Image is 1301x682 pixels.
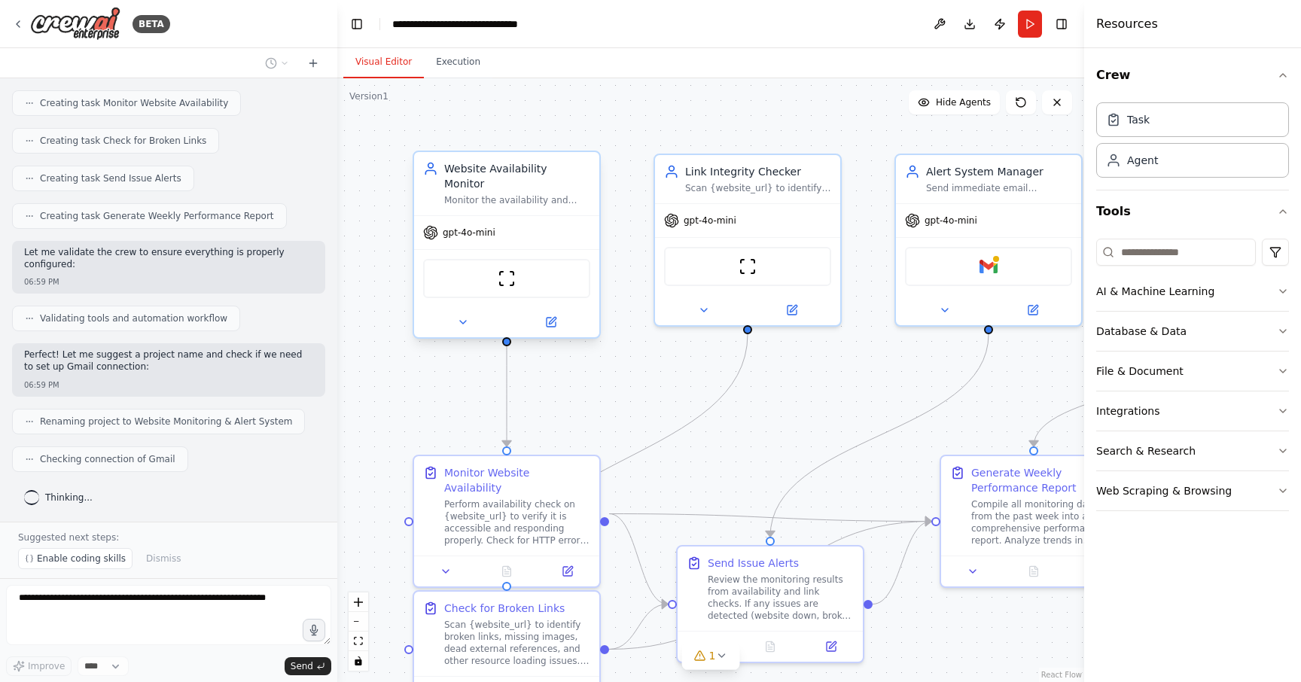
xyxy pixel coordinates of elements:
[349,90,388,102] div: Version 1
[133,15,170,33] div: BETA
[40,312,227,324] span: Validating tools and automation workflow
[609,507,668,612] g: Edge from 40624bb2-0fbe-4a8c-ae2e-538b3d372f6f to 3d131817-0eba-4f02-8472-f51b9389b4cc
[24,349,313,373] p: Perfect! Let me suggest a project name and check if we need to set up Gmail connection:
[609,597,668,657] g: Edge from cbda71d0-092e-40e9-ac83-b31f62c72841 to 3d131817-0eba-4f02-8472-f51b9389b4cc
[1002,562,1066,580] button: No output available
[349,592,368,612] button: zoom in
[40,172,181,184] span: Creating task Send Issue Alerts
[349,632,368,651] button: fit view
[349,651,368,671] button: toggle interactivity
[499,331,514,446] g: Edge from 64b6a200-16e9-46d2-bfaa-68f59ff014a3 to 40624bb2-0fbe-4a8c-ae2e-538b3d372f6f
[1096,431,1289,470] button: Search & Research
[444,465,590,495] div: Monitor Website Availability
[1096,324,1187,339] div: Database & Data
[763,334,996,537] g: Edge from 400e6512-dd3e-4fcb-b370-a453021df802 to 3d131817-0eba-4f02-8472-f51b9389b4cc
[443,227,495,239] span: gpt-4o-mini
[18,531,319,543] p: Suggested next steps:
[1026,334,1237,446] g: Edge from 8752fd46-c4c1-4eea-8aff-30ee7faadb57 to 70d6fa87-f054-4e5b-9342-1e4c113e158a
[1096,352,1289,391] button: File & Document
[40,97,228,109] span: Creating task Monitor Website Availability
[413,154,601,342] div: Website Availability MonitorMonitor the availability and accessibility of {website_url} by perfor...
[349,592,368,671] div: React Flow controls
[1096,284,1214,299] div: AI & Machine Learning
[980,257,998,276] img: Gmail
[873,514,931,612] g: Edge from 3d131817-0eba-4f02-8472-f51b9389b4cc to 70d6fa87-f054-4e5b-9342-1e4c113e158a
[936,96,991,108] span: Hide Agents
[609,514,931,657] g: Edge from cbda71d0-092e-40e9-ac83-b31f62c72841 to 70d6fa87-f054-4e5b-9342-1e4c113e158a
[444,194,590,206] div: Monitor the availability and accessibility of {website_url} by performing regular checks and dete...
[291,660,313,672] span: Send
[301,54,325,72] button: Start a new chat
[1096,96,1289,190] div: Crew
[18,548,133,569] button: Enable coding skills
[343,47,424,78] button: Visual Editor
[971,465,1117,495] div: Generate Weekly Performance Report
[1096,272,1289,311] button: AI & Machine Learning
[28,660,65,672] span: Improve
[1041,671,1082,679] a: React Flow attribution
[1096,233,1289,523] div: Tools
[444,619,590,667] div: Scan {website_url} to identify broken links, missing images, dead external references, and other ...
[475,562,539,580] button: No output available
[392,17,562,32] nav: breadcrumb
[40,135,206,147] span: Creating task Check for Broken Links
[654,154,842,327] div: Link Integrity CheckerScan {website_url} to identify broken links, missing resources, and navigat...
[749,301,834,319] button: Open in side panel
[909,90,1000,114] button: Hide Agents
[346,14,367,35] button: Hide left sidebar
[259,54,295,72] button: Switch to previous chat
[682,642,740,670] button: 1
[1096,54,1289,96] button: Crew
[1096,391,1289,431] button: Integrations
[349,612,368,632] button: zoom out
[444,161,590,191] div: Website Availability Monitor
[709,648,716,663] span: 1
[498,269,516,288] img: ScrapeWebsiteTool
[1096,471,1289,510] button: Web Scraping & Browsing
[739,257,757,276] img: ScrapeWebsiteTool
[708,556,799,571] div: Send Issue Alerts
[508,313,593,331] button: Open in side panel
[1127,112,1150,127] div: Task
[676,545,864,663] div: Send Issue AlertsReview the monitoring results from availability and link checks. If any issues a...
[685,164,831,179] div: Link Integrity Checker
[926,182,1072,194] div: Send immediate email notifications to {alert_recipients} when website issues are detected, ensuri...
[1127,153,1158,168] div: Agent
[541,562,593,580] button: Open in side panel
[444,498,590,547] div: Perform availability check on {website_url} to verify it is accessible and responding properly. C...
[708,574,854,622] div: Review the monitoring results from availability and link checks. If any issues are detected (webs...
[40,453,175,465] span: Checking connection of Gmail
[24,247,313,270] p: Let me validate the crew to ensure everything is properly configured:
[925,215,977,227] span: gpt-4o-mini
[1051,14,1072,35] button: Hide right sidebar
[926,164,1072,179] div: Alert System Manager
[739,638,803,656] button: No output available
[1096,483,1232,498] div: Web Scraping & Browsing
[139,548,188,569] button: Dismiss
[1096,312,1289,351] button: Database & Data
[1096,403,1159,419] div: Integrations
[30,7,120,41] img: Logo
[37,553,126,565] span: Enable coding skills
[24,379,313,391] div: 06:59 PM
[684,215,736,227] span: gpt-4o-mini
[805,638,857,656] button: Open in side panel
[1096,364,1184,379] div: File & Document
[285,657,331,675] button: Send
[894,154,1083,327] div: Alert System ManagerSend immediate email notifications to {alert_recipients} when website issues ...
[24,276,313,288] div: 06:59 PM
[413,455,601,588] div: Monitor Website AvailabilityPerform availability check on {website_url} to verify it is accessibl...
[6,656,72,676] button: Improve
[609,507,931,529] g: Edge from 40624bb2-0fbe-4a8c-ae2e-538b3d372f6f to 70d6fa87-f054-4e5b-9342-1e4c113e158a
[940,455,1128,588] div: Generate Weekly Performance ReportCompile all monitoring data from the past week into a comprehen...
[424,47,492,78] button: Execution
[1096,15,1158,33] h4: Resources
[303,619,325,641] button: Click to speak your automation idea
[499,334,755,582] g: Edge from a244f966-b393-4343-a52b-b173fb8b5b81 to cbda71d0-092e-40e9-ac83-b31f62c72841
[444,601,565,616] div: Check for Broken Links
[45,492,93,504] span: Thinking...
[146,553,181,565] span: Dismiss
[40,416,292,428] span: Renaming project to Website Monitoring & Alert System
[1096,443,1196,458] div: Search & Research
[990,301,1075,319] button: Open in side panel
